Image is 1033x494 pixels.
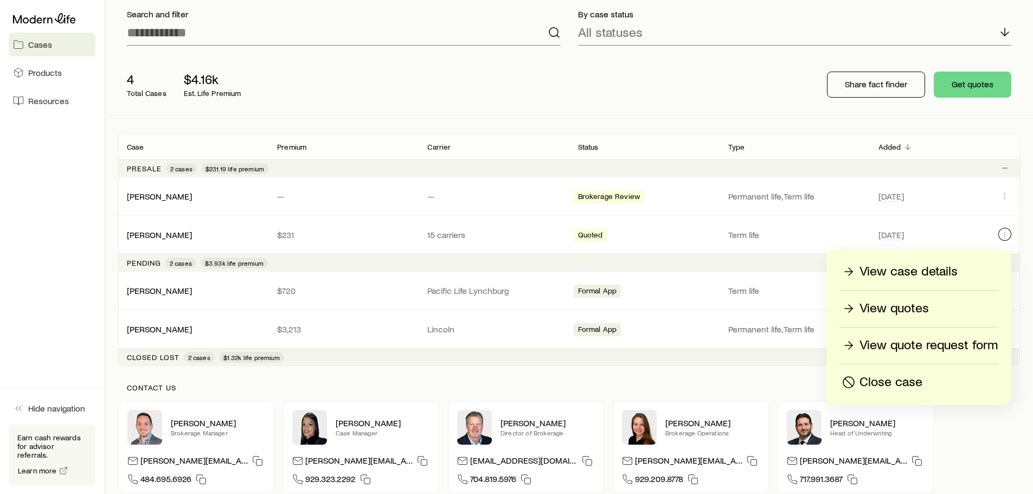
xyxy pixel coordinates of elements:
[800,455,907,470] p: [PERSON_NAME][EMAIL_ADDRESS][DOMAIN_NAME]
[501,428,595,437] p: Director of Brokerage
[28,95,69,106] span: Resources
[839,373,998,392] button: Close case
[277,229,410,240] p: $231
[17,433,87,459] p: Earn cash rewards for advisor referrals.
[427,143,451,151] p: Carrier
[878,229,904,240] span: [DATE]
[28,403,85,414] span: Hide navigation
[127,285,192,296] a: [PERSON_NAME]
[18,467,57,474] span: Learn more
[827,72,925,98] button: Share fact finder
[223,353,280,362] span: $1.32k life premium
[206,164,264,173] span: $231.19 life premium
[127,191,192,201] a: [PERSON_NAME]
[830,418,925,428] p: [PERSON_NAME]
[578,325,617,336] span: Formal App
[501,418,595,428] p: [PERSON_NAME]
[127,72,166,87] p: 4
[127,353,179,362] p: Closed lost
[127,164,162,173] p: Presale
[127,229,192,240] a: [PERSON_NAME]
[205,259,264,267] span: $3.93k life premium
[470,455,578,470] p: [EMAIL_ADDRESS][DOMAIN_NAME]
[184,89,241,98] p: Est. Life Premium
[665,418,760,428] p: [PERSON_NAME]
[427,229,560,240] p: 15 carriers
[127,285,192,297] div: [PERSON_NAME]
[140,455,248,470] p: [PERSON_NAME][EMAIL_ADDRESS][DOMAIN_NAME]
[9,61,95,85] a: Products
[787,410,822,445] img: Bryan Simmons
[578,230,603,242] span: Quoted
[140,473,191,488] span: 484.695.6926
[127,324,192,335] div: [PERSON_NAME]
[934,72,1011,98] button: Get quotes
[127,324,192,334] a: [PERSON_NAME]
[170,164,193,173] span: 2 cases
[336,418,430,428] p: [PERSON_NAME]
[9,396,95,420] button: Hide navigation
[665,428,760,437] p: Brokerage Operations
[277,285,410,296] p: $720
[800,473,843,488] span: 717.991.3687
[28,67,62,78] span: Products
[127,89,166,98] p: Total Cases
[277,143,306,151] p: Premium
[839,336,998,355] a: View quote request form
[578,286,617,298] span: Formal App
[578,192,640,203] span: Brokerage Review
[28,39,52,50] span: Cases
[277,191,410,202] p: —
[859,337,998,354] p: View quote request form
[427,285,560,296] p: Pacific Life Lynchburg
[830,428,925,437] p: Head of Underwriting
[728,143,745,151] p: Type
[839,299,998,318] a: View quotes
[127,9,561,20] p: Search and filter
[839,262,998,281] a: View case details
[336,428,430,437] p: Case Manager
[457,410,492,445] img: Trey Wall
[859,300,929,317] p: View quotes
[578,9,1012,20] p: By case status
[622,410,657,445] img: Ellen Wall
[305,455,413,470] p: [PERSON_NAME][EMAIL_ADDRESS][DOMAIN_NAME]
[184,72,241,87] p: $4.16k
[9,425,95,485] div: Earn cash rewards for advisor referrals.Learn more
[127,259,161,267] p: Pending
[127,383,1011,392] p: Contact us
[277,324,410,335] p: $3,213
[9,89,95,113] a: Resources
[171,428,265,437] p: Brokerage Manager
[470,473,516,488] span: 704.819.5976
[859,263,958,280] p: View case details
[188,353,210,362] span: 2 cases
[427,191,560,202] p: —
[728,285,861,296] p: Term life
[635,455,742,470] p: [PERSON_NAME][EMAIL_ADDRESS][DOMAIN_NAME]
[118,133,1020,366] div: Client cases
[578,24,643,40] p: All statuses
[845,79,907,89] p: Share fact finder
[292,410,327,445] img: Elana Hasten
[171,418,265,428] p: [PERSON_NAME]
[427,324,560,335] p: Lincoln
[127,143,144,151] p: Case
[127,410,162,445] img: Brandon Parry
[170,259,192,267] span: 2 cases
[635,473,683,488] span: 929.209.8778
[127,191,192,202] div: [PERSON_NAME]
[9,33,95,56] a: Cases
[878,143,901,151] p: Added
[878,191,904,202] span: [DATE]
[728,191,861,202] p: Permanent life, Term life
[305,473,356,488] span: 929.323.2292
[127,229,192,241] div: [PERSON_NAME]
[859,374,922,391] p: Close case
[728,324,861,335] p: Permanent life, Term life
[578,143,599,151] p: Status
[728,229,861,240] p: Term life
